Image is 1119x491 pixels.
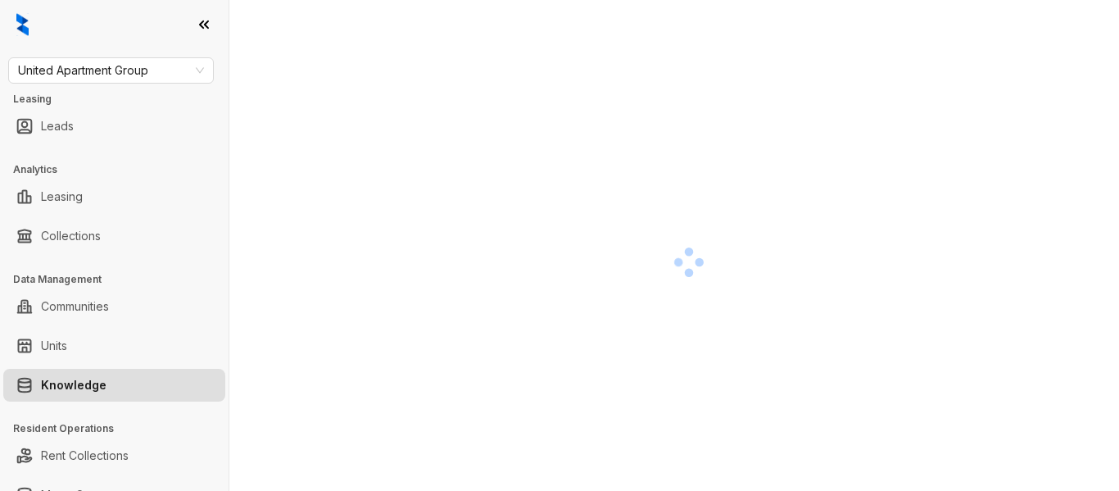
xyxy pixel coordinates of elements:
li: Leads [3,110,225,143]
h3: Leasing [13,92,229,107]
h3: Data Management [13,272,229,287]
a: Leads [41,110,74,143]
span: United Apartment Group [18,58,204,83]
h3: Analytics [13,162,229,177]
h3: Resident Operations [13,421,229,436]
a: Rent Collections [41,439,129,472]
a: Leasing [41,180,83,213]
a: Collections [41,220,101,252]
li: Leasing [3,180,225,213]
li: Collections [3,220,225,252]
a: Communities [41,290,109,323]
li: Rent Collections [3,439,225,472]
li: Knowledge [3,369,225,402]
a: Knowledge [41,369,106,402]
li: Communities [3,290,225,323]
a: Units [41,330,67,362]
img: logo [16,13,29,36]
li: Units [3,330,225,362]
